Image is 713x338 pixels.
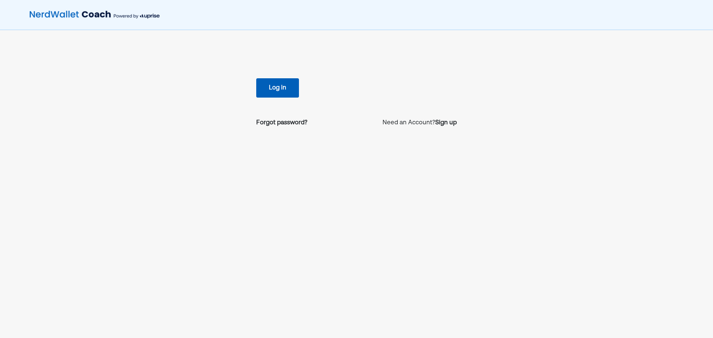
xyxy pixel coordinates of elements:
[435,118,457,127] a: Sign up
[256,118,307,127] a: Forgot password?
[382,118,457,127] p: Need an Account?
[256,78,299,98] button: Log in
